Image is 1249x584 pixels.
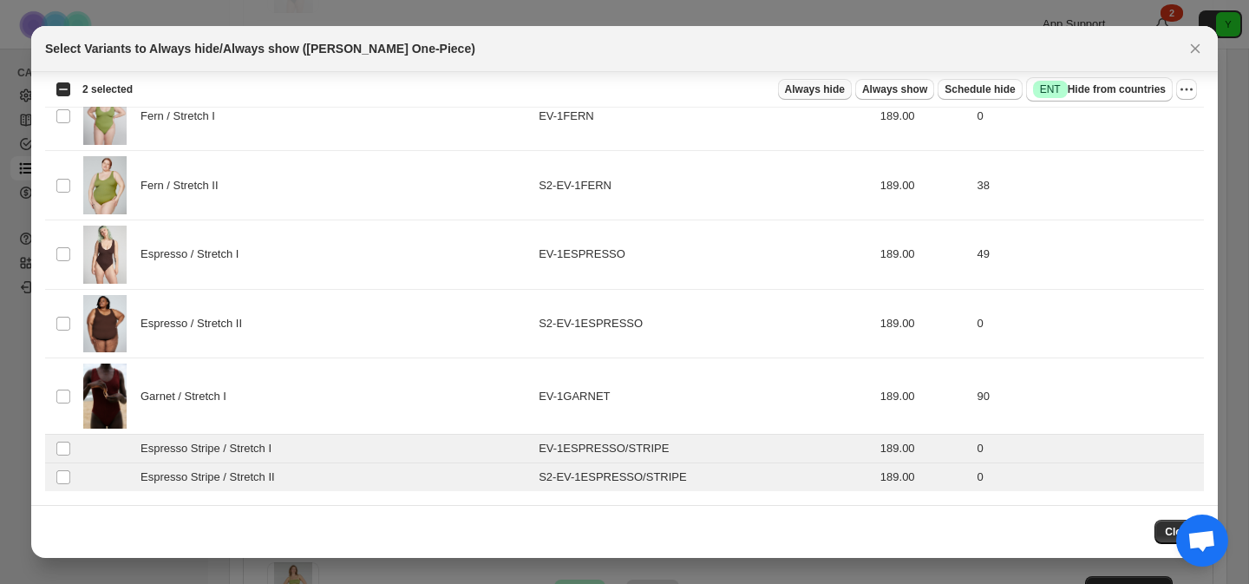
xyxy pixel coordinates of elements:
td: EV-1ESPRESSO [533,220,875,290]
td: 189.00 [875,435,972,463]
img: 230509_YOUSWIM_ECOM_SH42_077.jpg [83,156,127,214]
button: Schedule hide [938,79,1022,100]
span: Always show [862,82,927,96]
td: 189.00 [875,358,972,435]
td: EV-1GARNET [533,358,875,435]
div: Open chat [1176,515,1228,567]
td: 49 [971,220,1204,290]
td: 38 [971,151,1204,220]
td: 189.00 [875,82,972,151]
button: Close [1154,520,1204,544]
span: Fern / Stretch I [141,108,225,125]
td: EV-1FERN [533,82,875,151]
img: 210504_YOUSWIM_95_4536_b1da6f46-41b0-41cd-a26d-f450636f3a48.jpg [83,226,127,284]
span: Espresso / Stretch II [141,315,252,332]
img: 220225_JN_YOUSWIM_208_007_1_b78fa968-16c3-45ee-8491-d3ebc971a94d.jpg [83,88,127,146]
span: Espresso Stripe / Stretch I [141,440,281,457]
button: More actions [1176,79,1197,100]
span: Close [1165,525,1193,539]
td: 0 [971,463,1204,492]
td: S2-EV-1ESPRESSO/STRIPE [533,463,875,492]
td: 189.00 [875,463,972,492]
td: 90 [971,358,1204,435]
span: Schedule hide [945,82,1015,96]
td: 0 [971,289,1204,358]
td: 0 [971,435,1204,463]
button: Always hide [778,79,852,100]
span: Fern / Stretch II [141,177,227,194]
td: 0 [971,82,1204,151]
span: Always hide [785,82,845,96]
td: 189.00 [875,220,972,290]
button: Close [1183,36,1207,61]
span: 2 selected [82,82,133,96]
td: 189.00 [875,289,972,358]
td: 189.00 [875,151,972,220]
button: SuccessENTHide from countries [1026,77,1173,102]
h2: Select Variants to Always hide/Always show ([PERSON_NAME] One-Piece) [45,40,475,57]
span: Hide from countries [1033,81,1166,98]
span: Espresso Stripe / Stretch II [141,469,284,486]
span: ENT [1040,82,1061,96]
td: S2-EV-1FERN [533,151,875,220]
span: Espresso / Stretch I [141,246,248,263]
td: EV-1ESPRESSO/STRIPE [533,435,875,463]
td: S2-EV-1ESPRESSO [533,289,875,358]
span: Garnet / Stretch I [141,388,236,405]
button: Always show [855,79,934,100]
img: 230321_YouswimSummer_LB_10_013_eac5cef0-c9fc-4ff4-9eed-f4cf61c591fd.jpg [83,295,127,353]
img: IMG_0369_E.jpg [83,364,127,429]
